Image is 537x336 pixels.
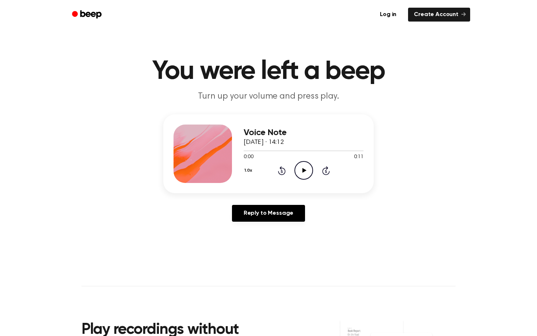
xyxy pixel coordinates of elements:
[128,91,409,103] p: Turn up your volume and press play.
[354,153,363,161] span: 0:11
[373,6,404,23] a: Log in
[244,153,253,161] span: 0:00
[408,8,470,22] a: Create Account
[232,205,305,222] a: Reply to Message
[244,128,363,138] h3: Voice Note
[244,164,255,177] button: 1.0x
[67,8,108,22] a: Beep
[244,139,284,146] span: [DATE] · 14:12
[81,58,456,85] h1: You were left a beep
